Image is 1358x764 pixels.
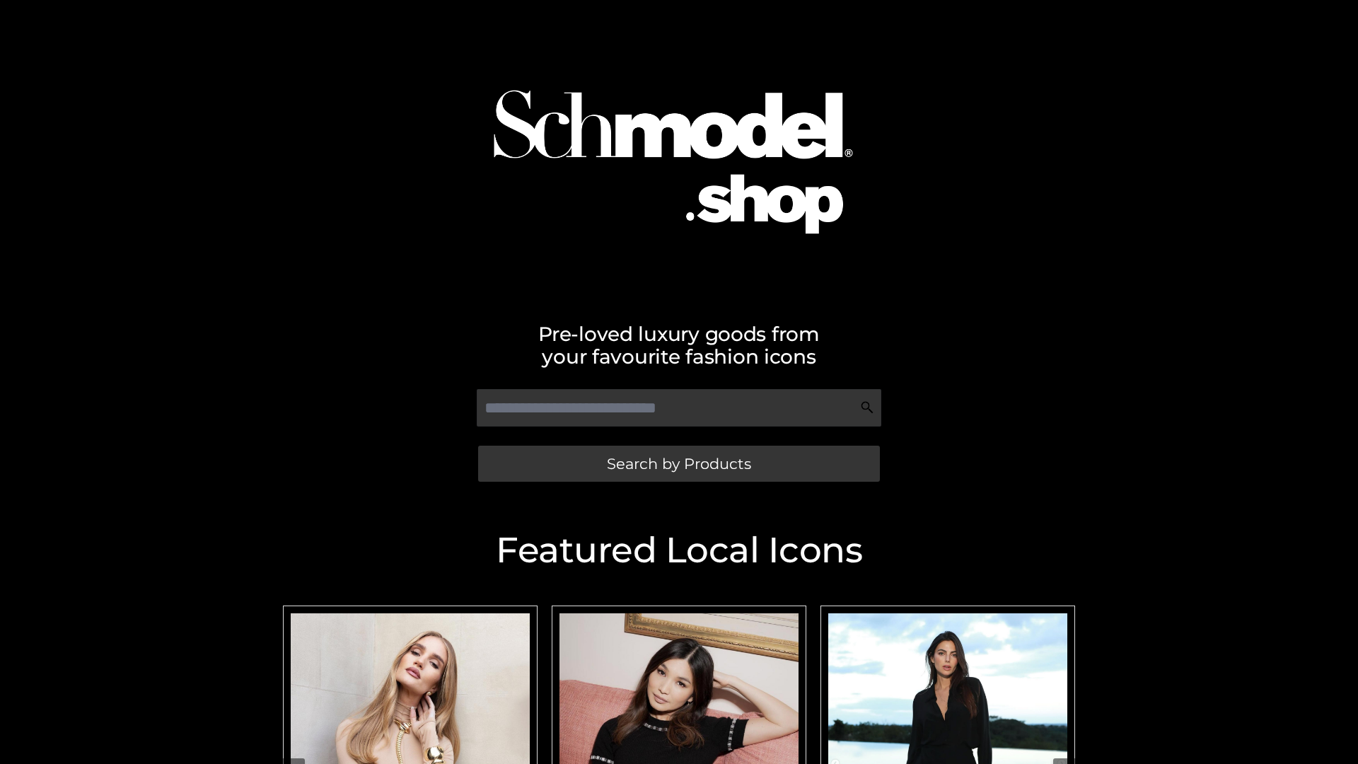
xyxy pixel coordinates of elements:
h2: Pre-loved luxury goods from your favourite fashion icons [276,323,1082,368]
h2: Featured Local Icons​ [276,533,1082,568]
img: Search Icon [860,400,874,415]
span: Search by Products [607,456,751,471]
a: Search by Products [478,446,880,482]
